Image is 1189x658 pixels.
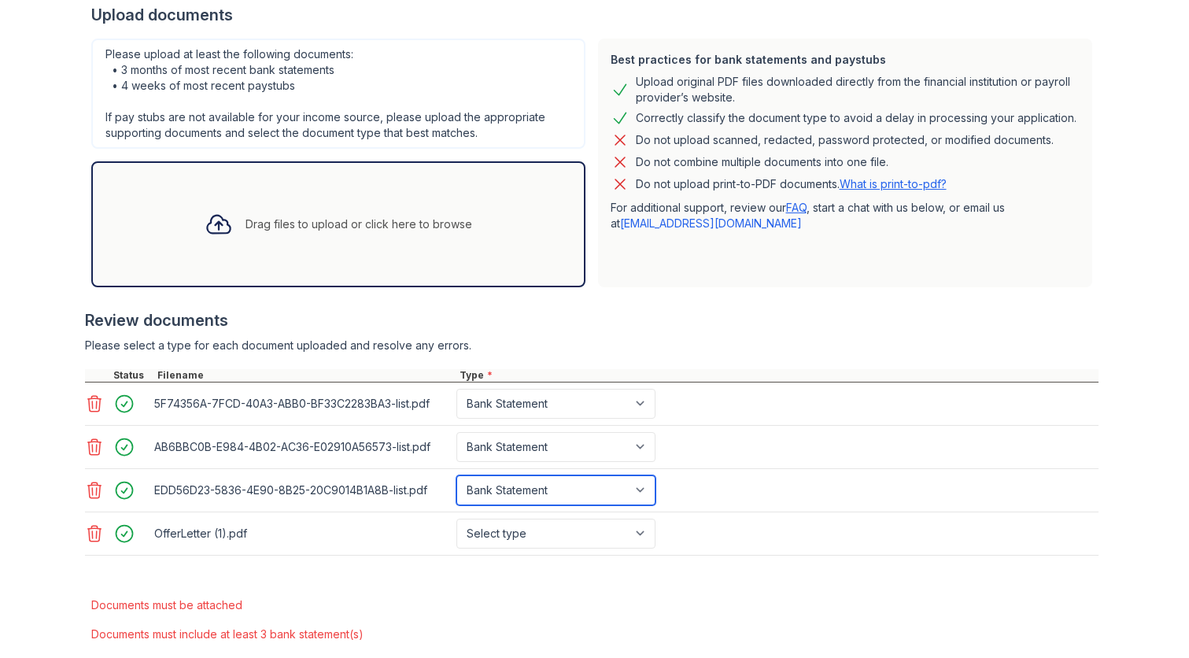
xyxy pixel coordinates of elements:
a: What is print-to-pdf? [840,177,947,190]
div: Review documents [85,309,1099,331]
div: EDD56D23-5836-4E90-8B25-20C9014B1A8B-list.pdf [154,479,450,501]
div: Drag files to upload or click here to browse [246,216,472,232]
div: Please select a type for each document uploaded and resolve any errors. [85,338,1099,353]
p: Do not upload print-to-PDF documents. [636,176,947,192]
div: Upload original PDF files downloaded directly from the financial institution or payroll provider’... [636,74,1080,105]
div: AB6BBC0B-E984-4B02-AC36-E02910A56573-list.pdf [154,435,450,458]
li: Documents must be attached [91,590,1099,619]
a: [EMAIL_ADDRESS][DOMAIN_NAME] [620,216,802,230]
div: 5F74356A-7FCD-40A3-ABB0-BF33C2283BA3-list.pdf [154,392,450,415]
div: Upload documents [91,4,1099,26]
div: Do not upload scanned, redacted, password protected, or modified documents. [636,131,1054,150]
div: Correctly classify the document type to avoid a delay in processing your application. [636,109,1076,128]
div: Status [110,369,154,382]
li: Documents must include at least 3 bank statement(s) [91,619,1099,649]
p: For additional support, review our , start a chat with us below, or email us at [611,200,1080,231]
a: FAQ [786,201,807,214]
div: Best practices for bank statements and paystubs [611,51,1080,68]
div: Do not combine multiple documents into one file. [636,153,888,172]
div: Filename [154,369,456,382]
div: Please upload at least the following documents: • 3 months of most recent bank statements • 4 wee... [91,39,585,149]
div: OfferLetter (1).pdf [154,522,450,545]
div: Type [456,369,1099,382]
